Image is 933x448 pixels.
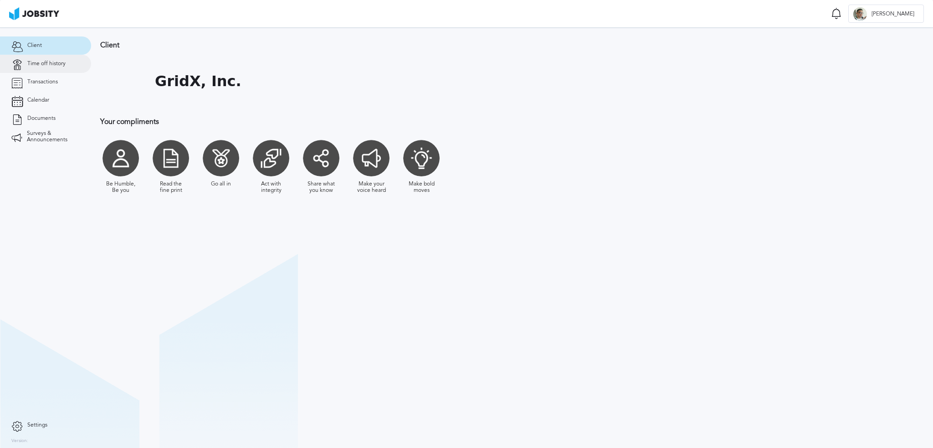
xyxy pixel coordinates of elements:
div: Go all in [211,181,231,187]
label: Version: [11,438,28,444]
div: Share what you know [305,181,337,194]
h1: GridX, Inc. [155,73,241,90]
span: Client [27,42,42,49]
span: [PERSON_NAME] [867,11,919,17]
div: Make your voice heard [355,181,387,194]
span: Surveys & Announcements [27,130,80,143]
div: Make bold moves [405,181,437,194]
h3: Client [100,41,595,49]
button: Y[PERSON_NAME] [848,5,924,23]
span: Calendar [27,97,49,103]
span: Documents [27,115,56,122]
div: Read the fine print [155,181,187,194]
span: Transactions [27,79,58,85]
div: Y [853,7,867,21]
span: Time off history [27,61,66,67]
div: Be Humble, Be you [105,181,137,194]
span: Settings [27,422,47,428]
div: Act with integrity [255,181,287,194]
h3: Your compliments [100,118,595,126]
img: ab4bad089aa723f57921c736e9817d99.png [9,7,59,20]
